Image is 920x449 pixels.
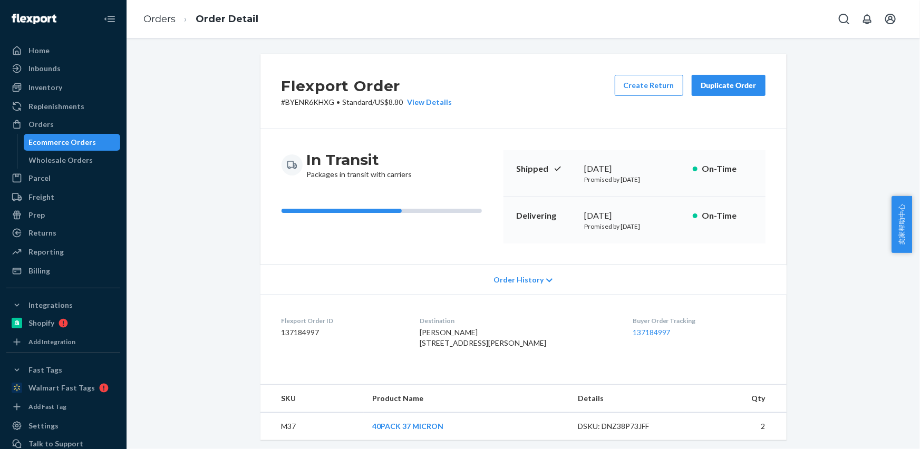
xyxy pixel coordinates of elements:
[29,137,96,148] div: Ecommerce Orders
[578,421,677,432] div: DSKU: DNZ38P73JFF
[6,315,120,331] a: Shopify
[307,150,412,180] div: Packages in transit with carriers
[6,224,120,241] a: Returns
[28,337,75,346] div: Add Integration
[633,316,766,325] dt: Buyer Order Tracking
[685,413,787,441] td: 2
[28,383,95,393] div: Walmart Fast Tags
[6,79,120,96] a: Inventory
[702,163,753,175] p: On-Time
[28,82,62,93] div: Inventory
[12,14,56,24] img: Flexport logo
[28,421,59,431] div: Settings
[143,13,176,25] a: Orders
[6,262,120,279] a: Billing
[702,210,753,222] p: On-Time
[6,207,120,223] a: Prep
[685,385,787,413] th: Qty
[28,438,83,449] div: Talk to Support
[6,98,120,115] a: Replenishments
[28,266,50,276] div: Billing
[6,362,120,378] button: Fast Tags
[28,228,56,238] div: Returns
[516,163,576,175] p: Shipped
[6,379,120,396] a: Walmart Fast Tags
[282,97,452,108] p: # BYENR6KHXG / US$8.80
[701,80,757,91] div: Duplicate Order
[834,8,855,30] button: Open Search Box
[28,63,61,74] div: Inbounds
[28,101,84,112] div: Replenishments
[420,316,616,325] dt: Destination
[857,8,878,30] button: Open notifications
[260,385,364,413] th: SKU
[633,328,671,337] a: 137184997
[307,150,412,169] h3: In Transit
[372,422,443,431] a: 40PACK 37 MICRON
[282,327,403,338] dd: 137184997
[6,60,120,77] a: Inbounds
[692,75,766,96] button: Duplicate Order
[615,75,683,96] button: Create Return
[6,116,120,133] a: Orders
[364,385,569,413] th: Product Name
[24,134,121,151] a: Ecommerce Orders
[28,45,50,56] div: Home
[403,97,452,108] button: View Details
[196,13,258,25] a: Order Detail
[585,222,684,231] p: Promised by [DATE]
[28,318,54,328] div: Shopify
[24,152,121,169] a: Wholesale Orders
[6,42,120,59] a: Home
[6,170,120,187] a: Parcel
[892,196,912,253] button: 卖家帮助中心
[28,365,62,375] div: Fast Tags
[569,385,685,413] th: Details
[343,97,373,106] span: Standard
[6,401,120,413] a: Add Fast Tag
[260,413,364,441] td: M37
[28,119,54,130] div: Orders
[6,243,120,260] a: Reporting
[585,175,684,184] p: Promised by [DATE]
[28,192,54,202] div: Freight
[585,210,684,222] div: [DATE]
[420,328,546,347] span: [PERSON_NAME] [STREET_ADDRESS][PERSON_NAME]
[99,8,120,30] button: Close Navigation
[282,75,452,97] h2: Flexport Order
[6,336,120,348] a: Add Integration
[6,297,120,314] button: Integrations
[28,210,45,220] div: Prep
[6,417,120,434] a: Settings
[585,163,684,175] div: [DATE]
[6,189,120,206] a: Freight
[29,155,93,165] div: Wholesale Orders
[337,97,341,106] span: •
[28,247,64,257] div: Reporting
[516,210,576,222] p: Delivering
[282,316,403,325] dt: Flexport Order ID
[28,173,51,183] div: Parcel
[493,275,544,285] span: Order History
[135,4,267,35] ol: breadcrumbs
[880,8,901,30] button: Open account menu
[28,300,73,310] div: Integrations
[28,402,66,411] div: Add Fast Tag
